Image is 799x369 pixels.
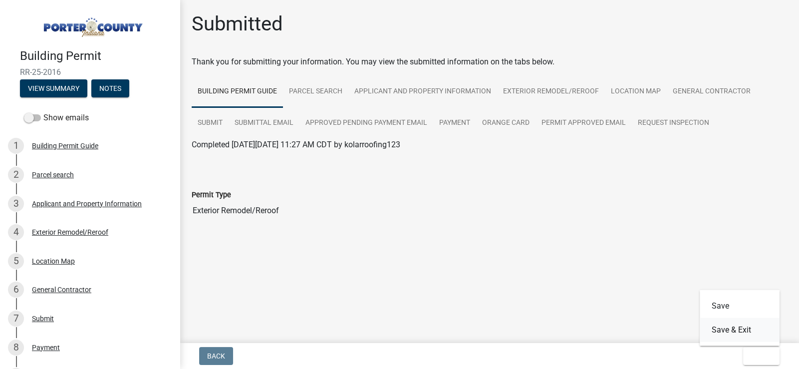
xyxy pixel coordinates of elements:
div: Exit [700,290,780,346]
wm-modal-confirm: Summary [20,85,87,93]
button: Notes [91,79,129,97]
span: Completed [DATE][DATE] 11:27 AM CDT by kolarroofing123 [192,140,400,149]
div: 8 [8,340,24,356]
div: 5 [8,253,24,269]
a: Approved Pending Payment Email [299,107,433,139]
div: General Contractor [32,286,91,293]
div: Applicant and Property Information [32,200,142,207]
a: Exterior Remodel/Reroof [497,76,605,108]
a: Location Map [605,76,667,108]
div: Submit [32,315,54,322]
button: Back [199,347,233,365]
a: Submit [192,107,229,139]
div: Payment [32,344,60,351]
div: Exterior Remodel/Reroof [32,229,108,236]
a: Parcel search [283,76,348,108]
span: Back [207,352,225,360]
div: 2 [8,167,24,183]
a: Orange Card [476,107,535,139]
span: RR-25-2016 [20,67,160,77]
button: Save & Exit [700,318,780,342]
button: View Summary [20,79,87,97]
a: Submittal Email [229,107,299,139]
div: 4 [8,224,24,240]
button: Save [700,294,780,318]
label: Show emails [24,112,89,124]
div: 3 [8,196,24,212]
div: Thank you for submitting your information. You may view the submitted information on the tabs below. [192,56,787,68]
button: Exit [743,347,780,365]
h4: Building Permit [20,49,172,63]
a: General Contractor [667,76,757,108]
div: Parcel search [32,171,74,178]
label: Permit Type [192,192,231,199]
wm-modal-confirm: Notes [91,85,129,93]
a: Permit Approved Email [535,107,632,139]
div: 6 [8,282,24,298]
h1: Submitted [192,12,283,36]
a: Request Inspection [632,107,715,139]
div: 7 [8,311,24,327]
img: Porter County, Indiana [20,10,164,38]
div: 1 [8,138,24,154]
div: Location Map [32,258,75,265]
a: Applicant and Property Information [348,76,497,108]
a: Building Permit Guide [192,76,283,108]
a: Payment [433,107,476,139]
span: Exit [751,352,766,360]
div: Building Permit Guide [32,142,98,149]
